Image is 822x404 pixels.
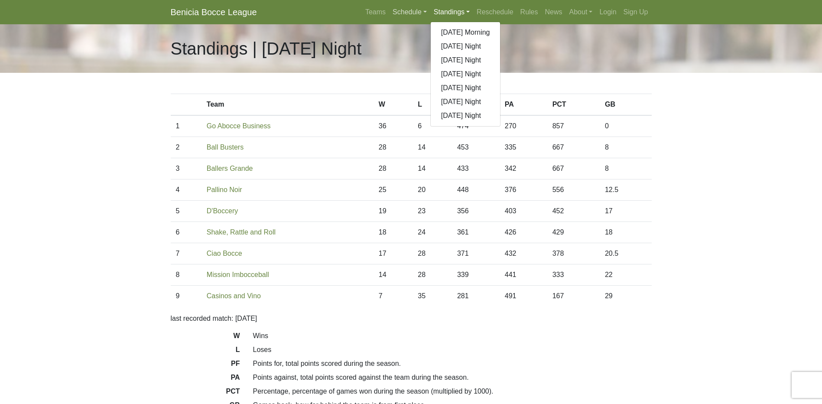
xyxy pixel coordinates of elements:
a: [DATE] Night [431,39,500,53]
td: 453 [452,137,500,158]
td: 22 [600,264,652,286]
td: 14 [413,158,452,179]
dd: Wins [247,331,658,341]
a: Benicia Bocce League [171,3,257,21]
td: 667 [547,137,600,158]
dd: Points for, total points scored during the season. [247,358,658,369]
td: 433 [452,158,500,179]
td: 403 [500,201,547,222]
a: D'Boccery [207,207,238,215]
a: Reschedule [473,3,517,21]
th: Team [201,94,374,116]
td: 29 [600,286,652,307]
td: 378 [547,243,600,264]
a: Casinos and Vino [207,292,261,300]
a: Pallino Noir [207,186,242,193]
td: 432 [500,243,547,264]
td: 28 [413,243,452,264]
td: 7 [171,243,201,264]
td: 371 [452,243,500,264]
p: last recorded match: [DATE] [171,313,652,324]
td: 8 [600,158,652,179]
td: 12.5 [600,179,652,201]
td: 356 [452,201,500,222]
a: Sign Up [620,3,652,21]
th: L [413,94,452,116]
td: 20 [413,179,452,201]
dd: Points against, total points scored against the team during the season. [247,372,658,383]
td: 857 [547,115,600,137]
td: 23 [413,201,452,222]
td: 7 [374,286,413,307]
a: About [566,3,596,21]
dt: W [164,331,247,345]
td: 8 [171,264,201,286]
a: Rules [517,3,542,21]
td: 361 [452,222,500,243]
td: 6 [171,222,201,243]
td: 24 [413,222,452,243]
a: Ball Busters [207,143,244,151]
td: 426 [500,222,547,243]
td: 35 [413,286,452,307]
td: 8 [600,137,652,158]
td: 14 [374,264,413,286]
td: 4 [171,179,201,201]
dt: PA [164,372,247,386]
td: 342 [500,158,547,179]
td: 0 [600,115,652,137]
a: [DATE] Night [431,53,500,67]
td: 17 [374,243,413,264]
a: [DATE] Morning [431,26,500,39]
td: 14 [413,137,452,158]
a: Teams [362,3,389,21]
td: 17 [600,201,652,222]
a: [DATE] Night [431,67,500,81]
td: 376 [500,179,547,201]
td: 429 [547,222,600,243]
td: 19 [374,201,413,222]
a: [DATE] Night [431,95,500,109]
th: W [374,94,413,116]
td: 556 [547,179,600,201]
dt: L [164,345,247,358]
td: 5 [171,201,201,222]
dd: Loses [247,345,658,355]
td: 339 [452,264,500,286]
td: 18 [600,222,652,243]
th: GB [600,94,652,116]
a: [DATE] Night [431,81,500,95]
td: 2 [171,137,201,158]
td: 167 [547,286,600,307]
td: 36 [374,115,413,137]
td: 1 [171,115,201,137]
a: Ballers Grande [207,165,253,172]
td: 20.5 [600,243,652,264]
td: 333 [547,264,600,286]
td: 452 [547,201,600,222]
td: 9 [171,286,201,307]
th: PA [500,94,547,116]
a: News [542,3,566,21]
td: 281 [452,286,500,307]
td: 335 [500,137,547,158]
dt: PCT [164,386,247,400]
a: Go Abocce Business [207,122,271,130]
td: 448 [452,179,500,201]
a: Schedule [389,3,430,21]
td: 270 [500,115,547,137]
a: Standings [430,3,473,21]
td: 491 [500,286,547,307]
a: Shake, Rattle and Roll [207,228,276,236]
dt: PF [164,358,247,372]
td: 28 [374,158,413,179]
div: Standings [430,22,501,127]
a: Ciao Bocce [207,250,242,257]
td: 25 [374,179,413,201]
a: [DATE] Night [431,109,500,123]
td: 28 [374,137,413,158]
a: Mission Imbocceball [207,271,269,278]
td: 28 [413,264,452,286]
td: 3 [171,158,201,179]
th: PCT [547,94,600,116]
